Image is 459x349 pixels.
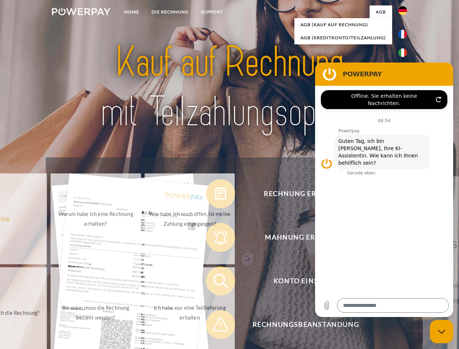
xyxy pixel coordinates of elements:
a: SUPPORT [195,5,229,19]
a: agb [370,5,392,19]
img: fr [398,30,407,39]
iframe: Schaltfläche zum Öffnen des Messaging-Fensters; Konversation läuft [430,320,453,343]
a: DIE RECHNUNG [145,5,195,19]
a: Was habe ich noch offen, ist meine Zahlung eingegangen? [145,173,235,264]
img: logo-powerpay-white.svg [52,8,110,15]
iframe: Messaging-Fenster [315,63,453,317]
span: Konto einsehen [217,266,395,296]
button: Rechnungsbeanstandung [206,310,395,339]
div: Ich habe nur eine Teillieferung erhalten [149,303,231,322]
span: Rechnungsbeanstandung [217,310,395,339]
div: Was habe ich noch offen, ist meine Zahlung eingegangen? [149,209,231,229]
a: AGB (Kauf auf Rechnung) [294,18,392,31]
img: de [398,6,407,15]
a: AGB (Kreditkonto/Teilzahlung) [294,31,392,44]
div: Warum habe ich eine Rechnung erhalten? [55,209,137,229]
button: Konto einsehen [206,266,395,296]
a: Home [118,5,145,19]
img: it [398,48,407,57]
img: title-powerpay_de.svg [69,35,390,139]
div: Bis wann muss die Rechnung bezahlt werden? [55,303,137,322]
